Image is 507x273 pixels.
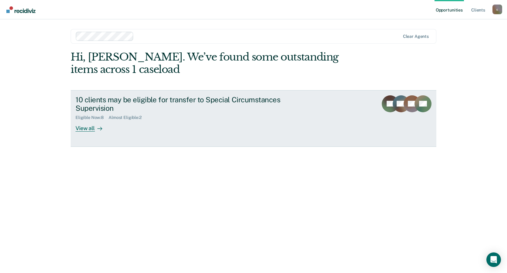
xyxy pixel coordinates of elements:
[76,120,109,132] div: View all
[403,34,429,39] div: Clear agents
[6,6,35,13] img: Recidiviz
[76,115,109,120] div: Eligible Now : 8
[492,5,502,14] button: Profile dropdown button
[486,252,501,267] div: Open Intercom Messenger
[76,95,288,113] div: 10 clients may be eligible for transfer to Special Circumstances Supervision
[71,51,363,76] div: Hi, [PERSON_NAME]. We’ve found some outstanding items across 1 caseload
[71,90,436,147] a: 10 clients may be eligible for transfer to Special Circumstances SupervisionEligible Now:8Almost ...
[109,115,146,120] div: Almost Eligible : 2
[492,5,502,14] div: c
